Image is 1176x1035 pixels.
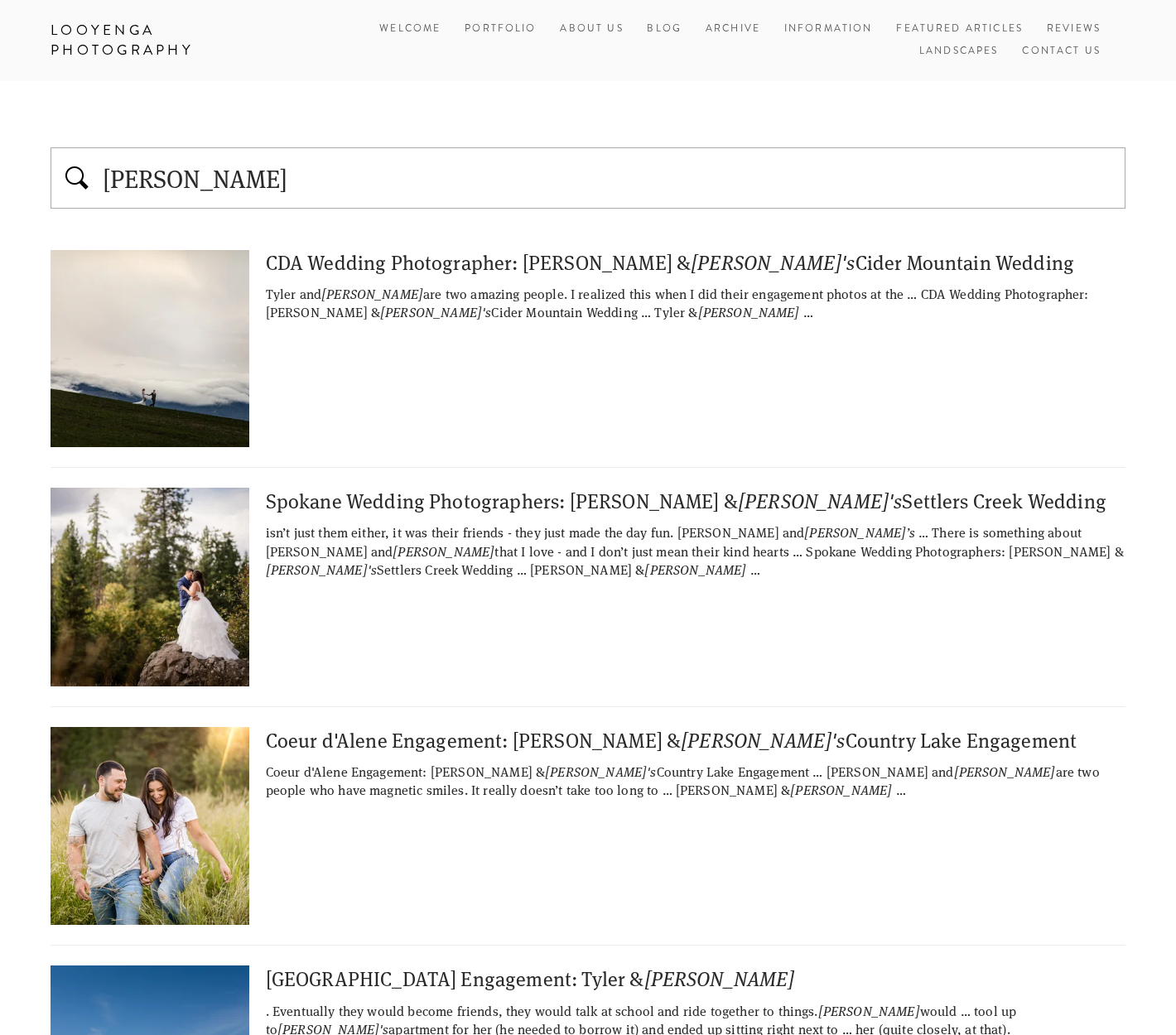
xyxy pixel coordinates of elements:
[896,18,1023,41] a: Featured Articles
[101,161,1116,195] input: Type to search…
[266,285,904,302] span: Tyler and are two amazing people. I realized this when I did their engagement photos at the
[804,523,914,541] em: [PERSON_NAME]’s
[738,487,902,514] em: [PERSON_NAME]'s
[266,727,1125,753] div: Coeur d'Alene Engagement: [PERSON_NAME] & Country Lake Engagement
[1047,18,1101,41] a: Reviews
[321,285,423,302] em: [PERSON_NAME]
[266,249,1125,275] div: CDA Wedding Photographer: [PERSON_NAME] & Cider Mountain Wedding
[560,18,623,41] a: About Us
[38,17,282,65] a: Looyenga Photography
[266,763,810,780] span: Coeur d'Alene Engagement: [PERSON_NAME] & Country Lake Engagement
[380,303,491,320] em: [PERSON_NAME]'s
[51,229,1125,468] div: CDA Wedding Photographer: [PERSON_NAME] &[PERSON_NAME]'sCider Mountain Wedding Tyler and[PERSON_N...
[266,488,1125,513] div: Spokane Wedding Photographers: [PERSON_NAME] & Settlers Creek Wedding
[644,965,795,992] em: [PERSON_NAME]
[266,285,1089,320] span: CDA Wedding Photographer: [PERSON_NAME] & Cider Mountain Wedding
[790,781,892,798] em: [PERSON_NAME]
[379,18,441,41] a: Welcome
[691,248,855,276] em: [PERSON_NAME]'s
[266,965,1125,991] div: [GEOGRAPHIC_DATA] Engagement: Tyler &
[676,781,893,798] span: [PERSON_NAME] &
[530,561,747,578] span: [PERSON_NAME] &
[266,523,915,541] span: isn’t just them either, it was their friends - they just made the day fun. [PERSON_NAME] and
[1022,41,1101,63] a: Contact Us
[919,41,999,63] a: Landscapes
[961,1002,971,1019] span: …
[647,18,682,41] a: Blog
[698,303,800,320] em: [PERSON_NAME]
[918,523,928,541] span: …
[654,303,799,320] span: Tyler &
[266,523,1082,559] span: There is something about [PERSON_NAME] and that I love - and I don’t just mean their kind hearts
[266,561,377,578] em: [PERSON_NAME]'s
[812,763,822,780] span: …
[641,303,651,320] span: …
[896,781,906,798] span: …
[266,1002,957,1019] span: . Eventually they would become friends, they would talk at school and ride together to things. would
[706,18,760,41] a: Archive
[803,303,813,320] span: …
[51,467,1125,706] div: Spokane Wedding Photographers: [PERSON_NAME] &[PERSON_NAME]'sSettlers Creek Wedding isn’t just th...
[663,781,672,798] span: …
[266,763,1100,798] span: [PERSON_NAME] and are two people who have magnetic smiles. It really doesn’t take too long to
[517,561,527,578] span: …
[51,706,1125,946] div: Coeur d'Alene Engagement: [PERSON_NAME] &[PERSON_NAME]'sCountry Lake Engagement Coeur d'Alene Eng...
[818,1002,920,1019] em: [PERSON_NAME]
[681,726,845,753] em: [PERSON_NAME]'s
[266,542,1124,578] span: Spokane Wedding Photographers: [PERSON_NAME] & Settlers Creek Wedding
[545,763,656,780] em: [PERSON_NAME]'s
[393,542,494,560] em: [PERSON_NAME]
[907,285,917,302] span: …
[644,561,746,578] em: [PERSON_NAME]
[750,561,760,578] span: …
[793,542,802,560] span: …
[954,763,1056,780] em: [PERSON_NAME]
[784,22,873,36] a: Information
[465,22,536,36] a: Portfolio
